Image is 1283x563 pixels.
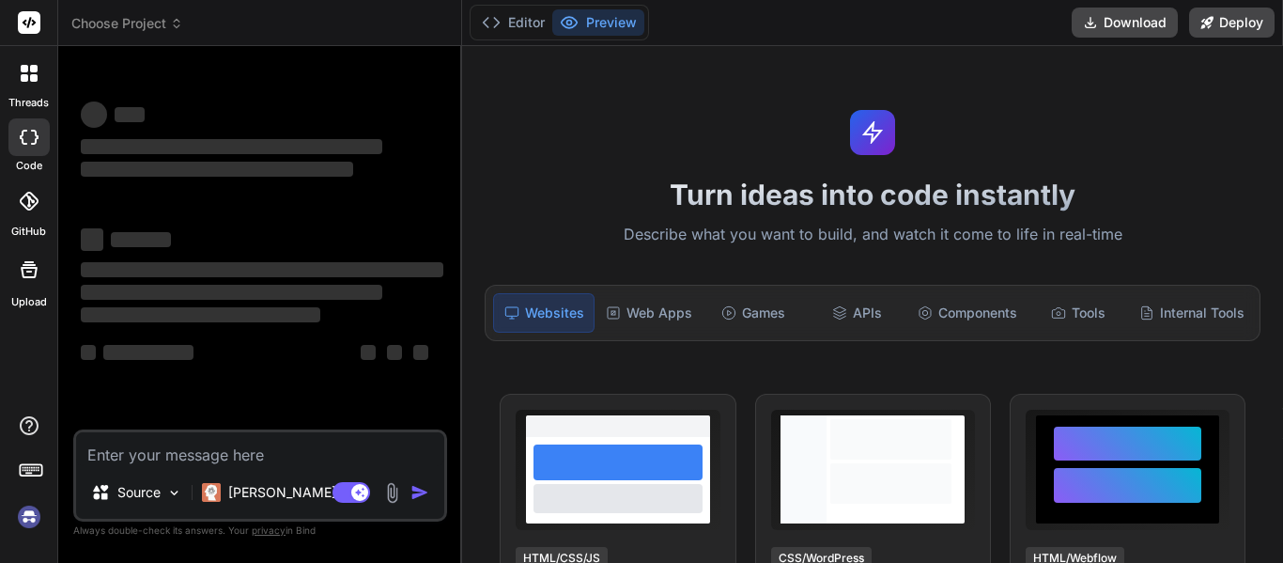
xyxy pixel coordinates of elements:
[413,345,428,360] span: ‌
[11,224,46,240] label: GitHub
[598,293,700,333] div: Web Apps
[166,485,182,501] img: Pick Models
[910,293,1025,333] div: Components
[81,345,96,360] span: ‌
[361,345,376,360] span: ‌
[71,14,183,33] span: Choose Project
[81,228,103,251] span: ‌
[16,158,42,174] label: code
[81,139,382,154] span: ‌
[73,522,447,540] p: Always double-check its answers. Your in Bind
[381,482,403,504] img: attachment
[1189,8,1275,38] button: Deploy
[8,95,49,111] label: threads
[81,285,382,300] span: ‌
[81,262,443,277] span: ‌
[807,293,906,333] div: APIs
[103,345,193,360] span: ‌
[115,107,145,122] span: ‌
[81,102,107,128] span: ‌
[493,293,595,333] div: Websites
[13,501,45,533] img: signin
[202,483,221,502] img: Claude 4 Sonnet
[1072,8,1178,38] button: Download
[410,483,429,502] img: icon
[11,294,47,310] label: Upload
[1132,293,1252,333] div: Internal Tools
[474,9,552,36] button: Editor
[252,524,286,536] span: privacy
[552,9,644,36] button: Preview
[81,162,353,177] span: ‌
[473,223,1272,247] p: Describe what you want to build, and watch it come to life in real-time
[111,232,171,247] span: ‌
[473,178,1272,211] h1: Turn ideas into code instantly
[228,483,368,502] p: [PERSON_NAME] 4 S..
[703,293,803,333] div: Games
[117,483,161,502] p: Source
[1028,293,1128,333] div: Tools
[387,345,402,360] span: ‌
[81,307,320,322] span: ‌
